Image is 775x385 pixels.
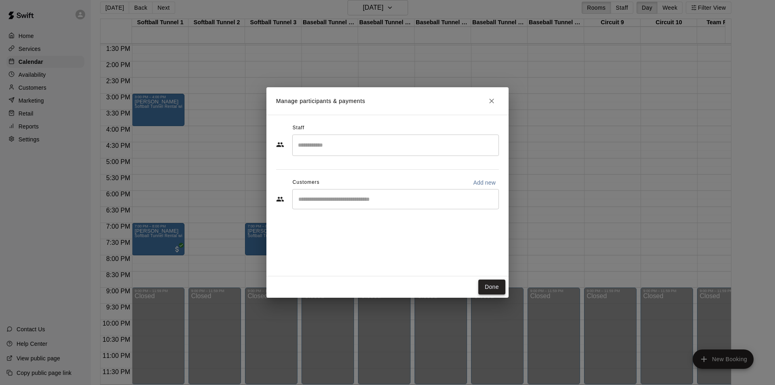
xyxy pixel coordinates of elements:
[470,176,499,189] button: Add new
[276,97,365,105] p: Manage participants & payments
[484,94,499,108] button: Close
[292,189,499,209] div: Start typing to search customers...
[276,195,284,203] svg: Customers
[293,122,304,135] span: Staff
[276,141,284,149] svg: Staff
[293,176,320,189] span: Customers
[292,135,499,156] div: Search staff
[478,280,505,295] button: Done
[473,179,496,187] p: Add new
